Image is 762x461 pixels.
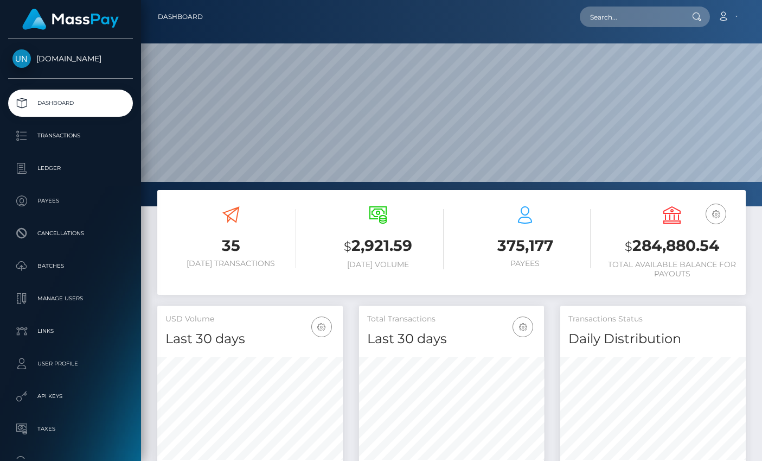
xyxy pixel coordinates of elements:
[8,415,133,443] a: Taxes
[12,95,129,111] p: Dashboard
[8,318,133,345] a: Links
[165,330,335,349] h4: Last 30 days
[8,155,133,182] a: Ledger
[12,49,31,68] img: Unlockt.me
[367,314,536,325] h5: Total Transactions
[12,421,129,437] p: Taxes
[158,5,203,28] a: Dashboard
[625,239,632,254] small: $
[8,187,133,214] a: Payees
[12,128,129,144] p: Transactions
[12,323,129,339] p: Links
[8,350,133,377] a: User Profile
[607,235,738,257] h3: 284,880.54
[12,356,129,372] p: User Profile
[12,193,129,209] p: Payees
[460,235,591,256] h3: 375,177
[8,90,133,117] a: Dashboard
[607,260,738,279] h6: Total Available Balance for Payouts
[568,314,738,325] h5: Transactions Status
[12,225,129,242] p: Cancellations
[165,314,335,325] h5: USD Volume
[367,330,536,349] h4: Last 30 days
[165,259,296,268] h6: [DATE] Transactions
[8,383,133,410] a: API Keys
[312,235,443,257] h3: 2,921.59
[344,239,351,254] small: $
[8,285,133,312] a: Manage Users
[12,258,129,274] p: Batches
[8,54,133,64] span: [DOMAIN_NAME]
[568,330,738,349] h4: Daily Distribution
[165,235,296,256] h3: 35
[12,160,129,176] p: Ledger
[22,9,119,30] img: MassPay Logo
[312,260,443,269] h6: [DATE] Volume
[8,220,133,247] a: Cancellations
[460,259,591,268] h6: Payees
[12,388,129,405] p: API Keys
[8,252,133,280] a: Batches
[12,291,129,307] p: Manage Users
[580,7,682,27] input: Search...
[8,122,133,149] a: Transactions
